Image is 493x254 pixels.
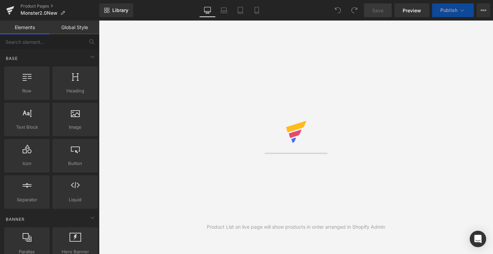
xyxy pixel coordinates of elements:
[6,124,48,131] span: Text Block
[54,160,96,167] span: Button
[207,223,385,231] div: Product List on live page will show products in order arranged in Shopify Admin
[54,124,96,131] span: Image
[249,3,265,17] a: Mobile
[54,196,96,203] span: Liquid
[347,3,361,17] button: Redo
[5,55,18,62] span: Base
[477,3,490,17] button: More
[6,196,48,203] span: Separator
[6,160,48,167] span: Icon
[21,3,99,9] a: Product Pages
[432,3,474,17] button: Publish
[5,216,25,223] span: Banner
[50,21,99,34] a: Global Style
[403,7,421,14] span: Preview
[54,87,96,94] span: Heading
[394,3,429,17] a: Preview
[372,7,383,14] span: Save
[112,7,128,13] span: Library
[99,3,133,17] a: New Library
[21,10,58,16] span: Monster2.0New
[232,3,249,17] a: Tablet
[470,231,486,247] div: Open Intercom Messenger
[6,87,48,94] span: Row
[331,3,345,17] button: Undo
[199,3,216,17] a: Desktop
[216,3,232,17] a: Laptop
[440,8,457,13] span: Publish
